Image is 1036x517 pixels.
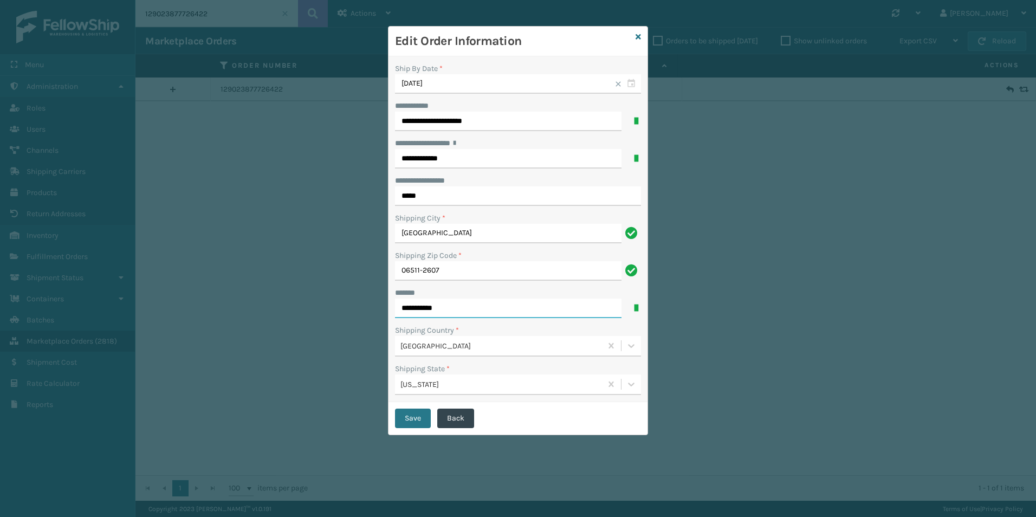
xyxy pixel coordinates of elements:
[437,409,474,428] button: Back
[400,340,603,352] div: [GEOGRAPHIC_DATA]
[395,325,459,336] label: Shipping Country
[395,212,445,224] label: Shipping City
[395,74,641,94] input: MM/DD/YYYY
[395,363,450,374] label: Shipping State
[395,33,631,49] h3: Edit Order Information
[395,250,462,261] label: Shipping Zip Code
[400,379,603,390] div: [US_STATE]
[395,409,431,428] button: Save
[395,64,443,73] label: Ship By Date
